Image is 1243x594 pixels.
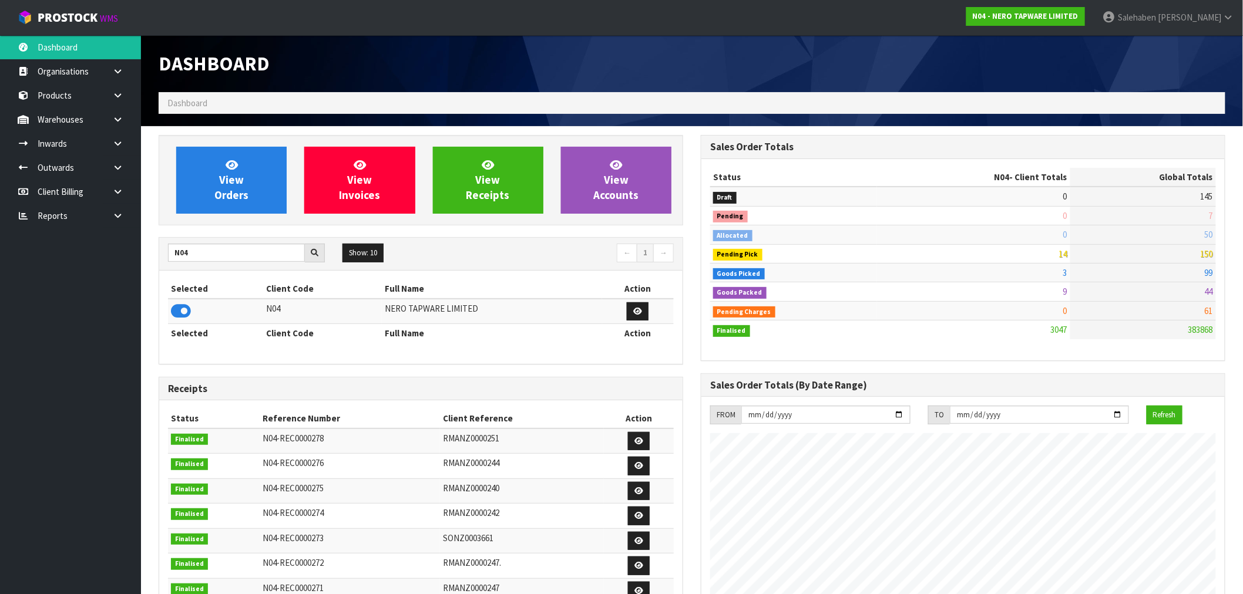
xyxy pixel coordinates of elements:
[168,383,674,394] h3: Receipts
[18,10,32,25] img: cube-alt.png
[167,97,207,109] span: Dashboard
[877,168,1070,187] th: - Client Totals
[1147,406,1182,424] button: Refresh
[339,158,380,202] span: View Invoices
[928,406,950,424] div: TO
[1158,12,1221,23] span: [PERSON_NAME]
[171,458,208,470] span: Finalised
[168,244,305,262] input: Search clients
[168,324,263,343] th: Selected
[713,192,737,204] span: Draft
[443,457,499,468] span: RMANZ0000244
[260,409,441,428] th: Reference Number
[466,158,510,202] span: View Receipts
[443,482,499,494] span: RMANZ0000240
[263,507,324,518] span: N04-REC0000274
[1205,267,1213,278] span: 99
[1051,324,1067,335] span: 3047
[593,158,639,202] span: View Accounts
[602,324,674,343] th: Action
[1188,324,1213,335] span: 383868
[171,508,208,520] span: Finalised
[433,147,543,214] a: ViewReceipts
[1063,286,1067,297] span: 9
[382,299,602,324] td: NERO TAPWARE LIMITED
[713,306,775,318] span: Pending Charges
[1059,248,1067,259] span: 14
[966,7,1085,26] a: N04 - NERO TAPWARE LIMITED
[176,147,287,214] a: ViewOrders
[1063,305,1067,316] span: 0
[429,244,674,264] nav: Page navigation
[38,10,98,25] span: ProStock
[159,51,270,76] span: Dashboard
[1118,12,1156,23] span: Salehaben
[713,211,748,222] span: Pending
[263,279,382,298] th: Client Code
[382,279,602,298] th: Full Name
[263,457,324,468] span: N04-REC0000276
[263,482,324,494] span: N04-REC0000275
[443,532,493,544] span: SONZ0003661
[713,249,762,261] span: Pending Pick
[1070,168,1216,187] th: Global Totals
[263,557,324,568] span: N04-REC0000272
[561,147,671,214] a: ViewAccounts
[637,244,654,262] a: 1
[653,244,674,262] a: →
[1201,248,1213,259] span: 150
[1205,305,1213,316] span: 61
[1205,229,1213,240] span: 50
[713,268,765,280] span: Goods Picked
[1209,210,1213,221] span: 7
[1063,210,1067,221] span: 0
[263,299,382,324] td: N04
[604,409,674,428] th: Action
[602,279,674,298] th: Action
[1201,191,1213,202] span: 145
[443,507,499,518] span: RMANZ0000242
[1205,286,1213,297] span: 44
[171,534,208,545] span: Finalised
[382,324,602,343] th: Full Name
[713,287,767,299] span: Goods Packed
[214,158,248,202] span: View Orders
[342,244,384,262] button: Show: 10
[973,11,1079,21] strong: N04 - NERO TAPWARE LIMITED
[168,409,260,428] th: Status
[304,147,415,214] a: ViewInvoices
[443,557,501,568] span: RMANZ0000247.
[168,279,263,298] th: Selected
[617,244,637,262] a: ←
[263,324,382,343] th: Client Code
[995,171,1010,183] span: N04
[171,484,208,495] span: Finalised
[443,582,499,593] span: RMANZ0000247
[263,433,324,444] span: N04-REC0000278
[1063,229,1067,240] span: 0
[263,582,324,593] span: N04-REC0000271
[1063,191,1067,202] span: 0
[710,141,1216,153] h3: Sales Order Totals
[171,558,208,570] span: Finalised
[440,409,604,428] th: Client Reference
[710,406,741,424] div: FROM
[710,168,877,187] th: Status
[1063,267,1067,278] span: 3
[263,532,324,544] span: N04-REC0000273
[713,325,750,337] span: Finalised
[171,434,208,446] span: Finalised
[443,433,499,444] span: RMANZ0000251
[710,380,1216,391] h3: Sales Order Totals (By Date Range)
[100,13,118,24] small: WMS
[713,230,752,242] span: Allocated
